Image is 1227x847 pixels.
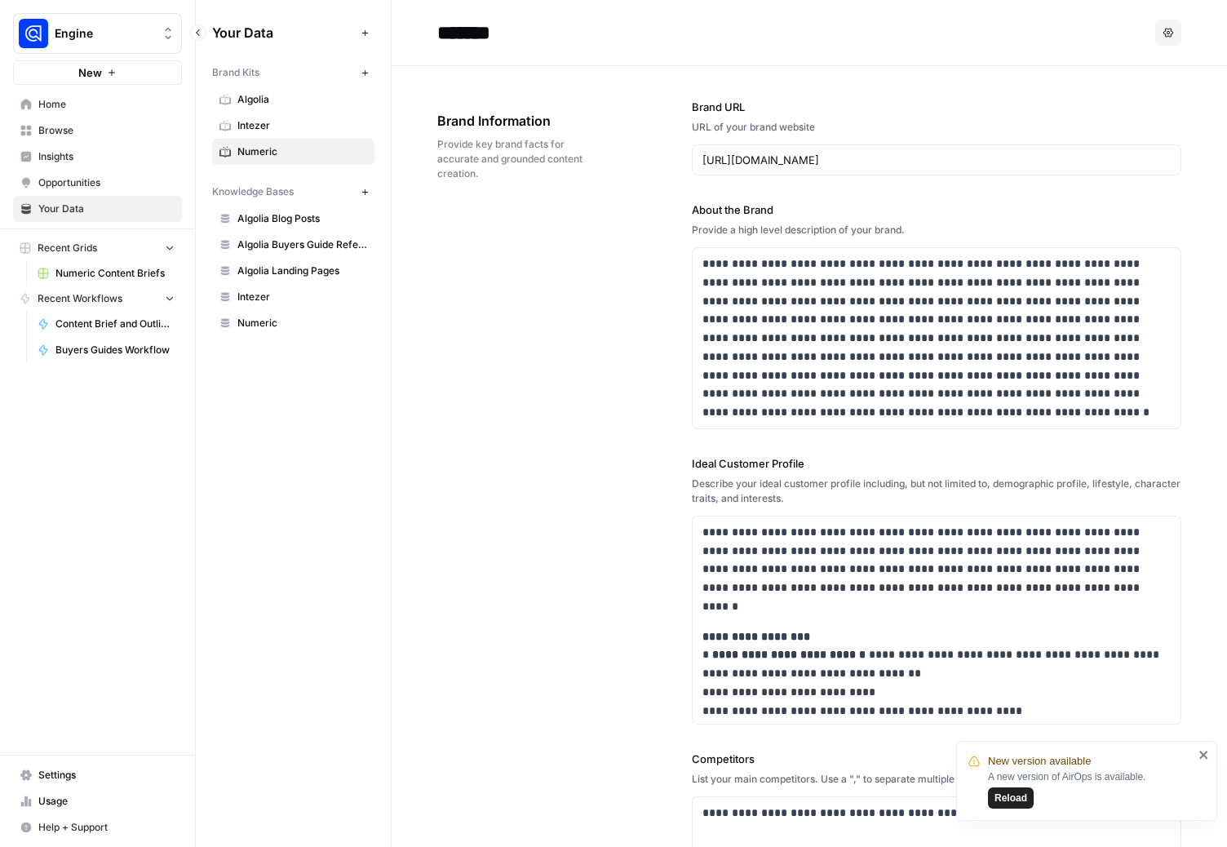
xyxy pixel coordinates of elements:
[702,152,1171,168] input: www.sundaysoccer.com
[55,343,175,357] span: Buyers Guides Workflow
[38,202,175,216] span: Your Data
[13,196,182,222] a: Your Data
[692,223,1181,237] div: Provide a high level description of your brand.
[237,144,367,159] span: Numeric
[994,791,1027,805] span: Reload
[212,310,374,336] a: Numeric
[437,137,600,181] span: Provide key brand facts for accurate and grounded content creation.
[212,23,355,42] span: Your Data
[13,60,182,85] button: New
[237,92,367,107] span: Algolia
[988,753,1091,769] span: New version available
[19,19,48,48] img: Engine Logo
[38,241,97,255] span: Recent Grids
[692,772,1181,787] div: List your main competitors. Use a "," to separate multiple competitors.
[13,144,182,170] a: Insights
[13,762,182,788] a: Settings
[38,123,175,138] span: Browse
[212,284,374,310] a: Intezer
[988,787,1034,809] button: Reload
[212,139,374,165] a: Numeric
[212,206,374,232] a: Algolia Blog Posts
[38,768,175,783] span: Settings
[692,751,1181,767] label: Competitors
[13,788,182,814] a: Usage
[237,316,367,330] span: Numeric
[55,25,153,42] span: Engine
[30,337,182,363] a: Buyers Guides Workflow
[692,477,1181,506] div: Describe your ideal customer profile including, but not limited to, demographic profile, lifestyl...
[692,120,1181,135] div: URL of your brand website
[38,820,175,835] span: Help + Support
[237,237,367,252] span: Algolia Buyers Guide Reference
[988,769,1194,809] div: A new version of AirOps is available.
[13,91,182,118] a: Home
[38,291,122,306] span: Recent Workflows
[237,290,367,304] span: Intezer
[55,317,175,331] span: Content Brief and Outline v3
[13,236,182,260] button: Recent Grids
[237,118,367,133] span: Intezer
[38,97,175,112] span: Home
[1198,748,1210,761] button: close
[237,264,367,278] span: Algolia Landing Pages
[55,266,175,281] span: Numeric Content Briefs
[212,232,374,258] a: Algolia Buyers Guide Reference
[13,13,182,54] button: Workspace: Engine
[212,184,294,199] span: Knowledge Bases
[13,286,182,311] button: Recent Workflows
[30,311,182,337] a: Content Brief and Outline v3
[237,211,367,226] span: Algolia Blog Posts
[30,260,182,286] a: Numeric Content Briefs
[78,64,102,81] span: New
[212,258,374,284] a: Algolia Landing Pages
[212,65,259,80] span: Brand Kits
[38,794,175,809] span: Usage
[38,175,175,190] span: Opportunities
[38,149,175,164] span: Insights
[13,170,182,196] a: Opportunities
[13,118,182,144] a: Browse
[692,455,1181,472] label: Ideal Customer Profile
[692,99,1181,115] label: Brand URL
[437,111,600,131] span: Brand Information
[692,202,1181,218] label: About the Brand
[212,86,374,113] a: Algolia
[212,113,374,139] a: Intezer
[13,814,182,840] button: Help + Support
